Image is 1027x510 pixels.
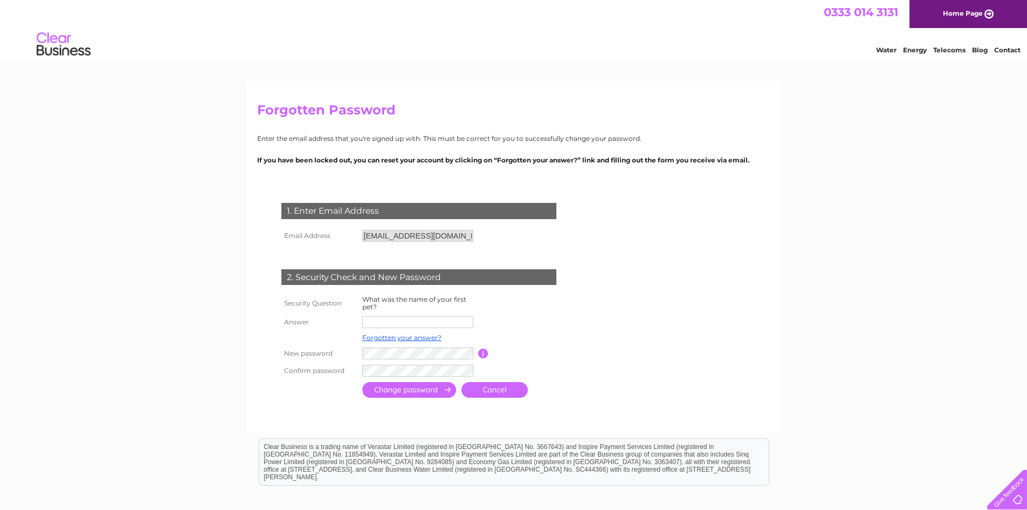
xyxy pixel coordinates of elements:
div: 1. Enter Email Address [281,203,556,219]
th: Answer [279,314,360,331]
a: Blog [972,46,988,54]
a: 0333 014 3131 [824,5,898,19]
h2: Forgotten Password [257,103,770,123]
a: Cancel [461,382,528,398]
div: Clear Business is a trading name of Verastar Limited (registered in [GEOGRAPHIC_DATA] No. 3667643... [259,6,769,52]
th: New password [279,345,360,362]
th: Confirm password [279,362,360,379]
a: Forgotten your answer? [362,334,442,342]
a: Telecoms [933,46,966,54]
a: Contact [994,46,1021,54]
img: logo.png [36,28,91,61]
p: If you have been locked out, you can reset your account by clicking on “Forgotten your answer?” l... [257,155,770,165]
p: Enter the email address that you're signed up with. This must be correct for you to successfully ... [257,133,770,144]
div: 2. Security Check and New Password [281,269,556,285]
a: Energy [903,46,927,54]
th: Security Question [279,293,360,314]
a: Water [876,46,897,54]
input: Information [478,349,488,358]
label: What was the name of your first pet? [362,295,466,311]
input: Submit [362,382,456,398]
th: Email Address [279,227,360,244]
